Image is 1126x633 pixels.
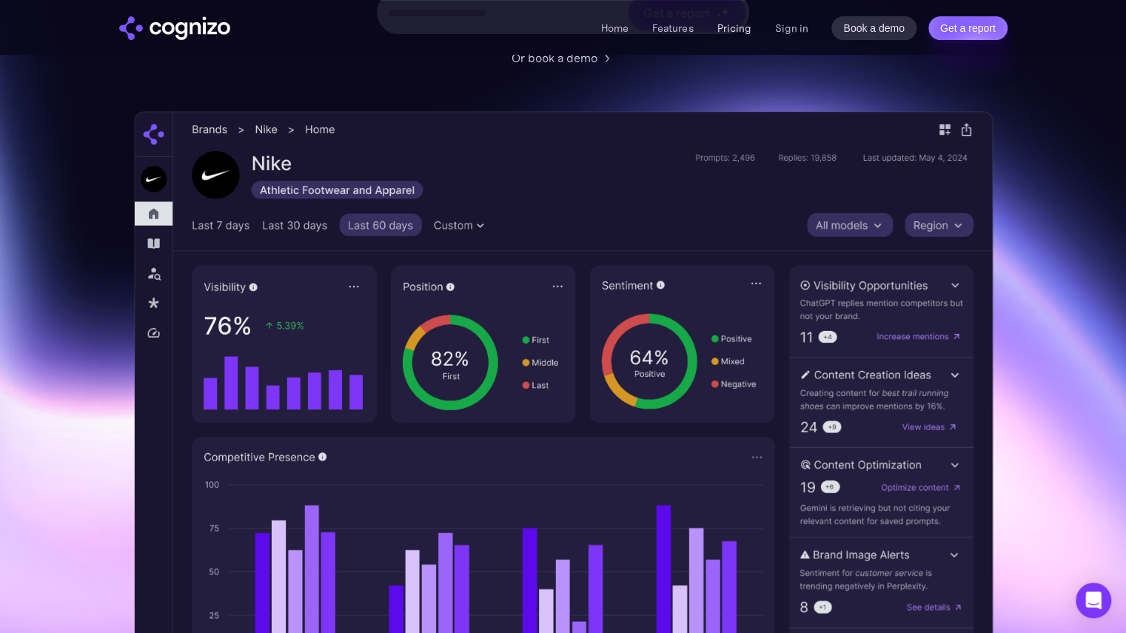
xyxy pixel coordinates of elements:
[652,21,693,35] a: Features
[774,19,808,37] a: Sign in
[717,21,751,35] a: Pricing
[119,16,230,40] img: cognizo logo
[928,16,1008,40] a: Get a report
[512,49,615,67] a: Or book a demo
[1076,583,1111,618] div: Open Intercom Messenger
[119,16,230,40] a: home
[831,16,916,40] a: Book a demo
[601,21,629,35] a: Home
[512,49,597,67] div: Or book a demo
